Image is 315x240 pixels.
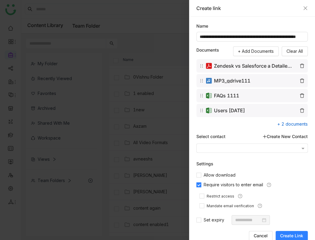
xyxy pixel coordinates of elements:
span: Create Link [280,233,303,239]
img: delete.svg [299,63,305,69]
span: Clear All [286,48,303,55]
button: + Add Documents [233,46,279,56]
img: xlsx.svg [205,107,212,114]
a: Create New Contact [262,133,308,140]
span: Users [DATE] [214,108,298,113]
img: mp3.svg [205,77,212,84]
button: Clear All [282,46,308,56]
label: Name [196,23,208,29]
span: MP3_gdrive111 [214,78,298,83]
div: Select contact [196,133,225,140]
img: xlsx.svg [205,92,212,99]
button: Close [303,6,308,11]
span: FAQs 1111 [214,93,298,98]
img: delete.svg [299,93,305,98]
span: Mandate email verification [204,203,256,209]
label: Documents [196,47,219,53]
span: + Add Documents [238,48,274,55]
span: Allow download [201,172,238,178]
span: Require visitors to enter email [201,181,266,188]
img: pdf.svg [205,62,212,69]
span: Zendesk vs Salesforce a Detailed Comparison (1) (1) (1) (2) (1) [214,63,298,68]
span: Restrict access [204,194,237,199]
div: + 2 documents [277,121,308,127]
div: Create link [196,5,300,12]
span: Cancel [254,233,268,239]
span: Set expiry [201,217,227,223]
img: delete.svg [299,108,305,113]
div: Settings [196,161,213,167]
img: delete.svg [299,78,305,83]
